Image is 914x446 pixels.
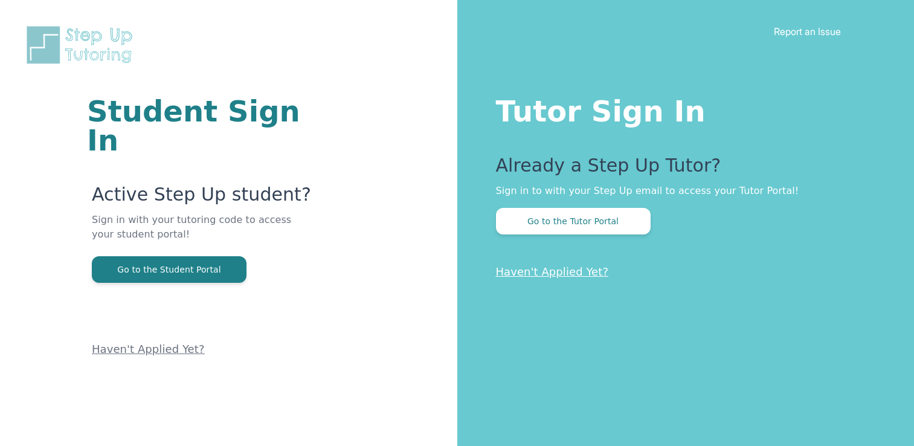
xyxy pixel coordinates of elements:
p: Already a Step Up Tutor? [496,155,866,184]
a: Go to the Tutor Portal [496,215,651,227]
a: Report an Issue [774,25,841,37]
p: Sign in to with your Step Up email to access your Tutor Portal! [496,184,866,198]
h1: Student Sign In [87,97,312,155]
button: Go to the Tutor Portal [496,208,651,234]
a: Haven't Applied Yet? [496,265,609,278]
a: Go to the Student Portal [92,263,246,275]
p: Sign in with your tutoring code to access your student portal! [92,213,312,256]
a: Haven't Applied Yet? [92,343,205,355]
button: Go to the Student Portal [92,256,246,283]
p: Active Step Up student? [92,184,312,213]
h1: Tutor Sign In [496,92,866,126]
img: Step Up Tutoring horizontal logo [24,24,140,66]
